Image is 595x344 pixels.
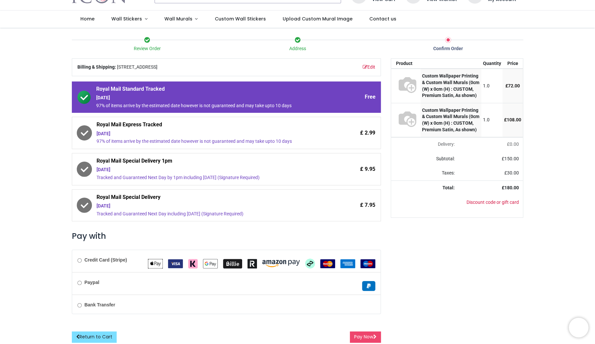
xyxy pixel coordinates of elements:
span: Klarna [188,261,198,266]
img: VISA [168,259,183,268]
div: 1.0 [483,117,501,123]
div: [DATE] [96,95,320,101]
span: Free [365,93,376,101]
span: Google Pay [203,261,218,266]
a: Edit [363,64,375,71]
span: £ 2.99 [360,129,375,137]
span: 150.00 [504,156,519,161]
b: Bank Transfer [84,302,115,307]
a: Return to Cart [72,331,117,343]
div: [DATE] [97,167,320,173]
span: Paypal [362,283,375,288]
div: [DATE] [97,131,320,137]
div: 97% of items arrive by the estimated date however is not guaranteed and may take upto 10 days [97,138,320,145]
span: £ [505,83,520,88]
span: American Express [340,261,355,266]
img: Klarna [188,259,198,268]
input: Paypal [77,281,82,285]
strong: Custom Wallpaper Printing & Custom Wall Murals (0cm (W) x 0cm (H) : CUSTOM, Premium Satin, As shown) [422,108,479,132]
span: [STREET_ADDRESS] [117,64,157,71]
iframe: Brevo live chat [569,318,588,337]
input: Bank Transfer [77,303,82,307]
td: Subtotal: [391,152,459,166]
img: Billie [223,259,242,268]
div: Tracked and Guaranteed Next Day by 1pm including [DATE] (Signature Required) [97,174,320,181]
td: Delivery will be updated after choosing a new delivery method [391,137,459,152]
span: MasterCard [320,261,335,266]
span: Wall Murals [164,16,192,22]
span: Upload Custom Mural Image [283,16,353,22]
span: Amazon Pay [262,261,300,266]
span: 72.00 [508,83,520,88]
b: Billing & Shipping: [77,64,116,70]
strong: Total: [442,185,455,190]
span: £ [504,170,519,175]
a: Discount code or gift card [467,200,519,205]
b: Credit Card (Stripe) [84,257,127,263]
div: 97% of items arrive by the estimated date however is not guaranteed and may take upto 10 days [96,103,320,109]
a: Wall Stickers [103,11,156,28]
img: Revolut Pay [247,259,257,268]
span: Royal Mail Standard Tracked [96,85,320,95]
img: Maestro [360,259,375,268]
span: Apple Pay [148,261,163,266]
span: 108.00 [507,117,521,122]
img: Paypal [362,281,375,291]
span: £ 7.95 [360,202,375,209]
span: Custom Wall Stickers [214,16,266,22]
span: Contact us [369,16,396,22]
span: Wall Stickers [111,16,142,22]
span: Royal Mail Express Tracked [97,121,320,130]
span: £ 9.95 [360,166,375,173]
img: Google Pay [203,259,218,268]
img: S68129 - [WS-00001_WP-CUSTOM-F-DIGITAL_BB] Custom Wallpaper Printing & Custom Wall Murals (0cm (W... [396,107,419,130]
div: Review Order [72,46,222,52]
div: Confirm Order [373,46,523,52]
div: [DATE] [97,203,320,209]
td: Taxes: [391,166,459,180]
span: Royal Mail Special Delivery 1pm [97,157,320,167]
span: Home [80,16,95,22]
span: Royal Mail Special Delivery [97,194,320,203]
span: £ [502,156,519,161]
img: Amazon Pay [262,260,300,267]
span: £ [504,117,521,122]
div: Tracked and Guaranteed Next Day including [DATE] (Signature Required) [97,211,320,217]
img: American Express [340,259,355,268]
span: 180.00 [504,185,519,190]
span: 30.00 [507,170,519,175]
span: VISA [168,261,183,266]
strong: £ [502,185,519,190]
b: Paypal [84,280,99,285]
img: Apple Pay [148,259,163,268]
span: £ [507,141,519,147]
div: Address [222,46,373,52]
span: 0.00 [510,141,519,147]
span: Maestro [360,261,375,266]
th: Quantity [481,59,503,69]
th: Product [391,59,420,69]
strong: Custom Wallpaper Printing & Custom Wall Murals (0cm (W) x 0cm (H) : CUSTOM, Premium Satin, As shown) [422,73,479,98]
img: Afterpay Clearpay [305,259,315,268]
div: 1.0 [483,83,501,89]
span: Afterpay Clearpay [305,261,315,266]
img: S68129 - [WS-00001_WP-CUSTOM-F-DIGITAL_BB] Custom Wallpaper Printing & Custom Wall Murals (0cm (W... [396,73,419,96]
span: Revolut Pay [247,261,257,266]
span: Billie [223,261,242,266]
button: Pay Now [350,331,381,343]
h3: Pay with [72,231,381,242]
th: Price [502,59,523,69]
img: MasterCard [320,259,335,268]
input: Credit Card (Stripe) [77,258,82,263]
a: Wall Murals [156,11,206,28]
